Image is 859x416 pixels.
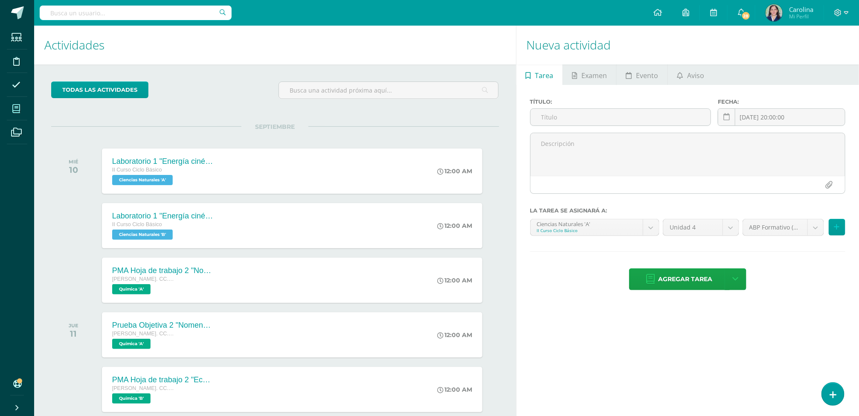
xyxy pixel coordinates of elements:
[741,11,751,20] span: 28
[437,331,472,339] div: 12:00 AM
[530,207,846,214] label: La tarea se asignará a:
[531,219,659,236] a: Ciencias Naturales 'A'II Curso Ciclo Básico
[69,165,78,175] div: 10
[749,219,801,236] span: ABP Formativo (5.0%)
[112,393,151,404] span: Química 'B'
[112,339,151,349] span: Química 'A'
[112,284,151,294] span: Química 'A'
[527,26,849,64] h1: Nueva actividad
[766,4,783,21] img: 0e4f86142828c9c674330d8c6b666712.png
[581,65,607,86] span: Examen
[636,65,658,86] span: Evento
[112,221,162,227] span: II Curso Ciclo Básico
[69,159,78,165] div: MIÉ
[437,167,472,175] div: 12:00 AM
[789,13,813,20] span: Mi Perfil
[112,212,215,221] div: Laboratorio 1 "Energía cinética y potencial"
[112,266,215,275] div: PMA Hoja de trabajo 2 "Nomenclatura de ternarios"
[44,26,506,64] h1: Actividades
[40,6,232,20] input: Busca un usuario...
[69,329,78,339] div: 11
[112,321,215,330] div: Prueba Objetiva 2 "Nomenclatura de ternarios"
[112,157,215,166] div: Laboratorio 1 "Energía cinética y potencial"
[659,269,713,290] span: Agregar tarea
[112,375,215,384] div: PMA Hoja de trabajo 2 "Ecuaciones químicas"
[437,386,472,393] div: 12:00 AM
[531,109,711,125] input: Título
[789,5,813,14] span: Carolina
[112,385,176,391] span: [PERSON_NAME]. CC.LL. Bachillerato
[718,99,845,105] label: Fecha:
[112,175,173,185] span: Ciencias Naturales 'A'
[112,230,173,240] span: Ciencias Naturales 'B'
[537,219,636,227] div: Ciencias Naturales 'A'
[112,167,162,173] span: II Curso Ciclo Básico
[517,64,563,85] a: Tarea
[617,64,667,85] a: Evento
[112,276,176,282] span: [PERSON_NAME]. CC.LL. Bachillerato
[537,227,636,233] div: II Curso Ciclo Básico
[112,331,176,337] span: [PERSON_NAME]. CC.LL. Bachillerato
[718,109,845,125] input: Fecha de entrega
[663,219,739,236] a: Unidad 4
[668,64,714,85] a: Aviso
[670,219,716,236] span: Unidad 4
[688,65,705,86] span: Aviso
[743,219,824,236] a: ABP Formativo (5.0%)
[51,81,148,98] a: todas las Actividades
[563,64,616,85] a: Examen
[279,82,499,99] input: Busca una actividad próxima aquí...
[241,123,308,131] span: SEPTIEMBRE
[437,276,472,284] div: 12:00 AM
[69,323,78,329] div: JUE
[437,222,472,230] div: 12:00 AM
[530,99,711,105] label: Título:
[535,65,553,86] span: Tarea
